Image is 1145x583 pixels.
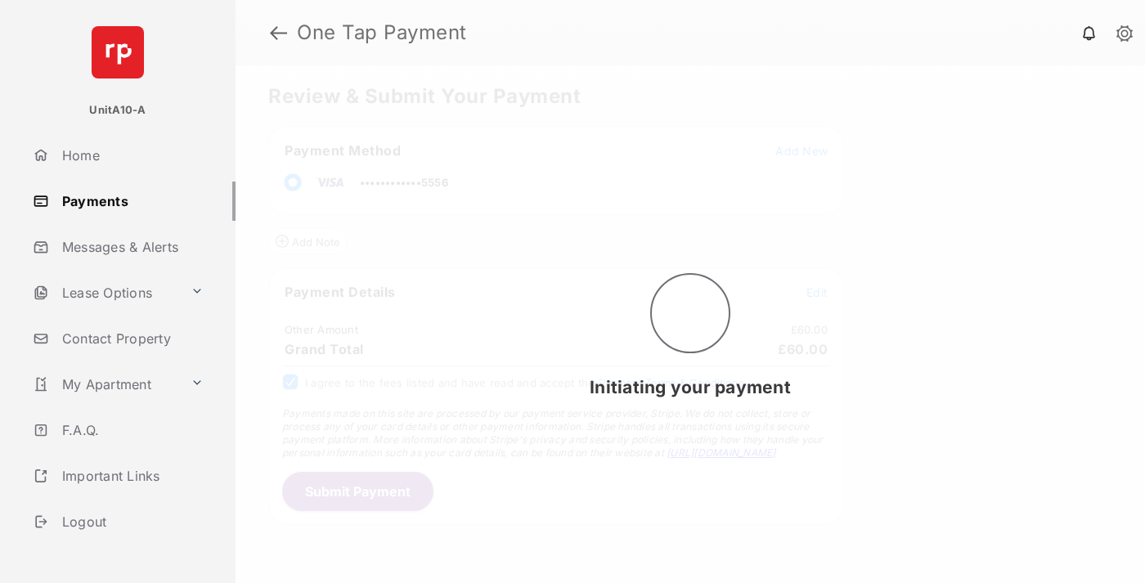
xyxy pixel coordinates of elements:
a: Home [26,136,236,175]
strong: One Tap Payment [297,23,467,43]
span: Initiating your payment [590,377,791,397]
img: svg+xml;base64,PHN2ZyB4bWxucz0iaHR0cDovL3d3dy53My5vcmcvMjAwMC9zdmciIHdpZHRoPSI2NCIgaGVpZ2h0PSI2NC... [92,26,144,78]
a: Contact Property [26,319,236,358]
a: F.A.Q. [26,410,236,450]
a: Logout [26,502,236,541]
a: Lease Options [26,273,184,312]
p: UnitA10-A [89,102,146,119]
a: My Apartment [26,365,184,404]
a: Messages & Alerts [26,227,236,267]
a: Important Links [26,456,210,496]
a: Payments [26,182,236,221]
